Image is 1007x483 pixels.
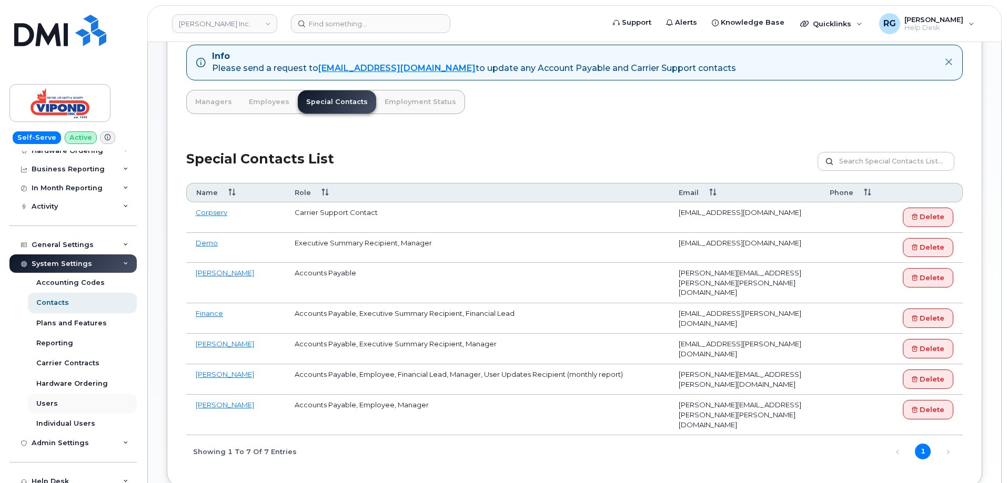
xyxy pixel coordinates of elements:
a: Next [940,444,956,460]
a: [PERSON_NAME] [196,370,254,378]
div: Please send a request to to update any Account Payable and Carrier Support contacts [212,63,736,75]
a: [PERSON_NAME] [196,269,254,277]
td: [PERSON_NAME][EMAIL_ADDRESS][PERSON_NAME][PERSON_NAME][DOMAIN_NAME] [669,395,821,435]
div: Quicklinks [793,13,870,34]
td: Accounts Payable, Employee, Manager [285,395,669,435]
a: Delete [903,268,953,287]
td: Accounts Payable [285,263,669,303]
a: Delete [903,309,953,328]
a: Employment Status [376,90,465,114]
td: Carrier Support Contact [285,202,669,233]
a: Previous [890,444,905,460]
span: Alerts [675,17,697,28]
td: [PERSON_NAME][EMAIL_ADDRESS][PERSON_NAME][PERSON_NAME][DOMAIN_NAME] [669,263,821,303]
td: [EMAIL_ADDRESS][DOMAIN_NAME] [669,202,821,233]
a: Delete [903,400,953,419]
div: Robert Graham [872,13,982,34]
td: [EMAIL_ADDRESS][DOMAIN_NAME] [669,233,821,263]
a: Delete [903,339,953,358]
a: Knowledge Base [704,12,792,33]
span: Quicklinks [813,19,851,28]
a: 1 [915,444,931,459]
td: [EMAIL_ADDRESS][PERSON_NAME][DOMAIN_NAME] [669,303,821,334]
a: Employees [240,90,298,114]
input: Find something... [291,14,450,33]
a: Support [606,12,659,33]
td: Accounts Payable, Employee, Financial Lead, Manager, User Updates Recipient (monthly report) [285,364,669,395]
a: [PERSON_NAME] [196,400,254,409]
a: Vipond Inc. [172,14,277,33]
a: Demo [196,239,218,247]
th: Role: activate to sort column ascending [285,183,669,202]
th: Phone: activate to sort column ascending [820,183,885,202]
td: Executive Summary Recipient, Manager [285,233,669,263]
strong: Info [212,51,230,61]
td: Accounts Payable, Executive Summary Recipient, Manager [285,334,669,364]
a: Alerts [659,12,704,33]
span: Help Desk [904,24,963,32]
a: Delete [903,238,953,258]
span: Support [622,17,651,28]
a: Delete [903,208,953,227]
a: Managers [187,90,240,114]
a: Delete [903,369,953,389]
span: RG [883,17,896,30]
span: [PERSON_NAME] [904,15,963,24]
td: Accounts Payable, Executive Summary Recipient, Financial Lead [285,303,669,334]
a: Corpserv [196,208,227,217]
th: Email: activate to sort column ascending [669,183,821,202]
th: Name: activate to sort column ascending [186,183,285,202]
td: [PERSON_NAME][EMAIL_ADDRESS][PERSON_NAME][DOMAIN_NAME] [669,364,821,395]
a: [EMAIL_ADDRESS][DOMAIN_NAME] [318,63,476,73]
a: Finance [196,309,223,317]
td: [EMAIL_ADDRESS][PERSON_NAME][DOMAIN_NAME] [669,334,821,364]
h2: Special Contacts List [186,152,334,183]
a: [PERSON_NAME] [196,340,254,348]
a: Special Contacts [298,90,376,114]
div: Showing 1 to 7 of 7 entries [186,442,297,460]
span: Knowledge Base [721,17,784,28]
